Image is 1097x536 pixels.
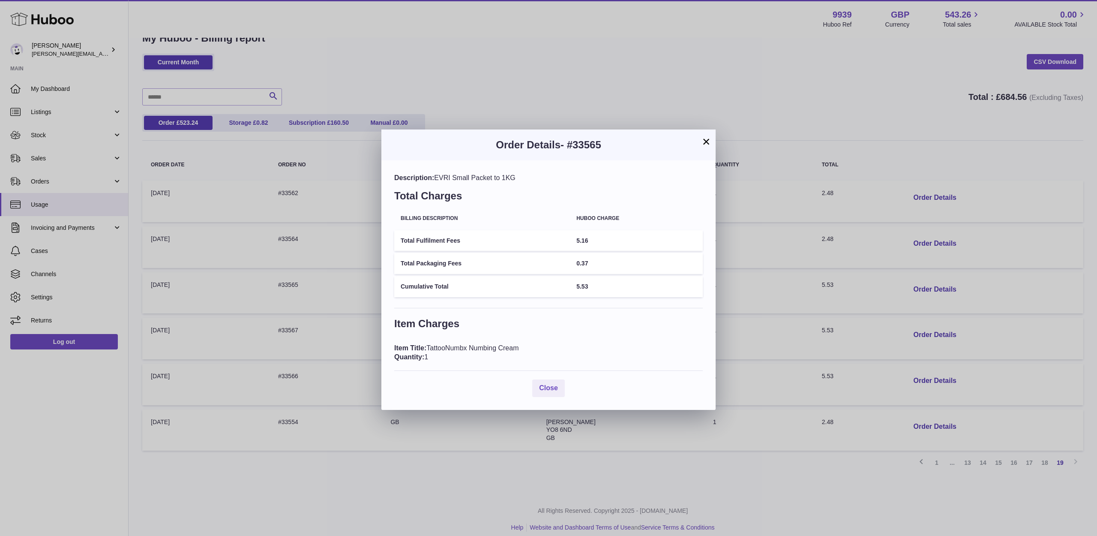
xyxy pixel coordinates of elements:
[576,283,588,290] span: 5.53
[394,209,570,228] th: Billing Description
[394,344,426,352] span: Item Title:
[560,139,601,151] span: - #33565
[532,379,565,397] button: Close
[394,189,703,207] h3: Total Charges
[394,174,434,181] span: Description:
[394,276,570,297] td: Cumulative Total
[394,353,424,361] span: Quantity:
[394,253,570,274] td: Total Packaging Fees
[701,136,711,147] button: ×
[539,384,558,391] span: Close
[576,260,588,267] span: 0.37
[394,343,703,362] div: TattooNumbx Numbing Cream 1
[570,209,703,228] th: Huboo charge
[394,173,703,183] div: EVRI Small Packet to 1KG
[394,138,703,152] h3: Order Details
[394,317,703,335] h3: Item Charges
[576,237,588,244] span: 5.16
[394,230,570,251] td: Total Fulfilment Fees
